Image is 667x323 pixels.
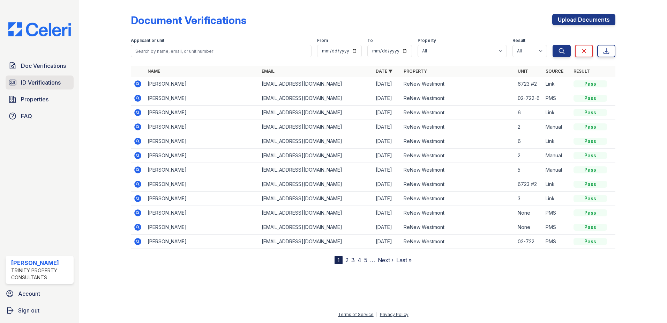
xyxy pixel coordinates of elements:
[515,235,543,249] td: 02-722
[574,195,607,202] div: Pass
[373,220,401,235] td: [DATE]
[518,69,528,74] a: Unit
[543,77,571,91] td: Link
[259,120,373,134] td: [EMAIL_ADDRESS][DOMAIN_NAME]
[574,181,607,188] div: Pass
[373,106,401,120] td: [DATE]
[373,235,401,249] td: [DATE]
[543,149,571,163] td: Manual
[515,91,543,106] td: 02-722-6
[401,149,515,163] td: ReNew Westmont
[515,134,543,149] td: 6
[259,163,373,177] td: [EMAIL_ADDRESS][DOMAIN_NAME]
[145,192,259,206] td: [PERSON_NAME]
[543,106,571,120] td: Link
[262,69,275,74] a: Email
[145,149,259,163] td: [PERSON_NAME]
[376,312,377,317] div: |
[404,69,427,74] a: Property
[515,77,543,91] td: 6723 #2
[512,38,525,43] label: Result
[401,77,515,91] td: ReNew Westmont
[574,80,607,87] div: Pass
[401,163,515,177] td: ReNew Westmont
[18,289,40,298] span: Account
[515,149,543,163] td: 2
[373,134,401,149] td: [DATE]
[6,59,74,73] a: Doc Verifications
[373,91,401,106] td: [DATE]
[401,220,515,235] td: ReNew Westmont
[401,134,515,149] td: ReNew Westmont
[259,192,373,206] td: [EMAIL_ADDRESS][DOMAIN_NAME]
[3,303,76,317] a: Sign out
[131,45,312,57] input: Search by name, email, or unit number
[373,177,401,192] td: [DATE]
[401,235,515,249] td: ReNew Westmont
[515,106,543,120] td: 6
[145,106,259,120] td: [PERSON_NAME]
[351,257,355,264] a: 3
[373,120,401,134] td: [DATE]
[552,14,615,25] a: Upload Documents
[364,257,367,264] a: 5
[259,235,373,249] td: [EMAIL_ADDRESS][DOMAIN_NAME]
[373,206,401,220] td: [DATE]
[259,177,373,192] td: [EMAIL_ADDRESS][DOMAIN_NAME]
[145,220,259,235] td: [PERSON_NAME]
[317,38,328,43] label: From
[21,78,61,87] span: ID Verifications
[367,38,373,43] label: To
[6,76,74,89] a: ID Verifications
[376,69,392,74] a: Date ▼
[401,91,515,106] td: ReNew Westmont
[11,267,71,281] div: Trinity Property Consultants
[259,149,373,163] td: [EMAIL_ADDRESS][DOMAIN_NAME]
[145,206,259,220] td: [PERSON_NAME]
[543,134,571,149] td: Link
[131,14,246,27] div: Document Verifications
[145,134,259,149] td: [PERSON_NAME]
[259,91,373,106] td: [EMAIL_ADDRESS][DOMAIN_NAME]
[373,192,401,206] td: [DATE]
[574,224,607,231] div: Pass
[145,235,259,249] td: [PERSON_NAME]
[358,257,361,264] a: 4
[543,120,571,134] td: Manual
[131,38,164,43] label: Applicant or unit
[145,120,259,134] td: [PERSON_NAME]
[148,69,160,74] a: Name
[21,95,48,103] span: Properties
[338,312,374,317] a: Terms of Service
[6,92,74,106] a: Properties
[373,163,401,177] td: [DATE]
[574,166,607,173] div: Pass
[3,22,76,36] img: CE_Logo_Blue-a8612792a0a2168367f1c8372b55b34899dd931a85d93a1a3d3e32e68fde9ad4.png
[574,95,607,102] div: Pass
[543,220,571,235] td: PMS
[515,163,543,177] td: 5
[21,112,32,120] span: FAQ
[401,177,515,192] td: ReNew Westmont
[145,177,259,192] td: [PERSON_NAME]
[543,206,571,220] td: PMS
[370,256,375,264] span: …
[145,77,259,91] td: [PERSON_NAME]
[574,209,607,216] div: Pass
[543,235,571,249] td: PMS
[543,192,571,206] td: Link
[259,106,373,120] td: [EMAIL_ADDRESS][DOMAIN_NAME]
[401,206,515,220] td: ReNew Westmont
[574,69,590,74] a: Result
[401,106,515,120] td: ReNew Westmont
[259,77,373,91] td: [EMAIL_ADDRESS][DOMAIN_NAME]
[543,177,571,192] td: Link
[259,220,373,235] td: [EMAIL_ADDRESS][DOMAIN_NAME]
[380,312,409,317] a: Privacy Policy
[335,256,343,264] div: 1
[574,123,607,130] div: Pass
[515,177,543,192] td: 6723 #2
[515,192,543,206] td: 3
[401,120,515,134] td: ReNew Westmont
